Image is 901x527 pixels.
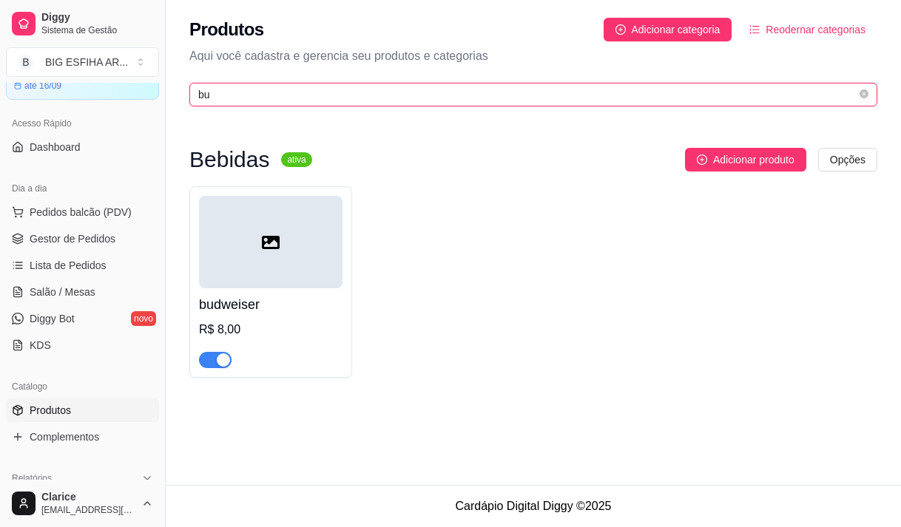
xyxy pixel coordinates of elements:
[6,254,159,277] a: Lista de Pedidos
[830,152,865,168] span: Opções
[6,112,159,135] div: Acesso Rápido
[12,472,52,484] span: Relatórios
[30,140,81,154] span: Dashboard
[632,21,721,38] span: Adicionar categoria
[30,231,115,246] span: Gestor de Pedidos
[41,491,135,504] span: Clarice
[6,177,159,200] div: Dia a dia
[30,338,51,353] span: KDS
[6,398,159,422] a: Produtos
[685,148,806,171] button: Adicionar produto
[6,425,159,449] a: Complementos
[41,11,153,24] span: Diggy
[818,148,877,171] button: Opções
[189,47,877,65] p: Aqui você cadastra e gerencia seu produtos e categorias
[199,321,342,339] div: R$ 8,00
[41,504,135,516] span: [EMAIL_ADDRESS][DOMAIN_NAME]
[30,285,95,299] span: Salão / Mesas
[615,24,626,35] span: plus-circle
[189,151,269,169] h3: Bebidas
[6,375,159,398] div: Catálogo
[6,486,159,521] button: Clarice[EMAIL_ADDRESS][DOMAIN_NAME]
[30,258,107,273] span: Lista de Pedidos
[30,403,71,418] span: Produtos
[199,294,342,315] h4: budweiser
[166,485,901,527] footer: Cardápio Digital Diggy © 2025
[41,24,153,36] span: Sistema de Gestão
[30,429,99,444] span: Complementos
[6,200,159,224] button: Pedidos balcão (PDV)
[749,24,760,35] span: ordered-list
[766,21,865,38] span: Reodernar categorias
[45,55,128,69] div: BIG ESFIHA AR ...
[6,6,159,41] a: DiggySistema de Gestão
[281,152,311,167] sup: ativa
[697,154,707,165] span: plus-circle
[6,333,159,357] a: KDS
[6,307,159,330] a: Diggy Botnovo
[18,55,33,69] span: B
[189,18,264,41] h2: Produtos
[860,89,868,98] span: close-circle
[198,86,857,103] input: Buscar por nome ou código do produto
[30,205,132,220] span: Pedidos balcão (PDV)
[604,18,732,41] button: Adicionar categoria
[6,47,159,77] button: Select a team
[860,88,868,102] span: close-circle
[6,280,159,304] a: Salão / Mesas
[6,227,159,251] a: Gestor de Pedidos
[6,135,159,159] a: Dashboard
[713,152,794,168] span: Adicionar produto
[738,18,877,41] button: Reodernar categorias
[30,311,75,326] span: Diggy Bot
[24,80,61,92] article: até 16/09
